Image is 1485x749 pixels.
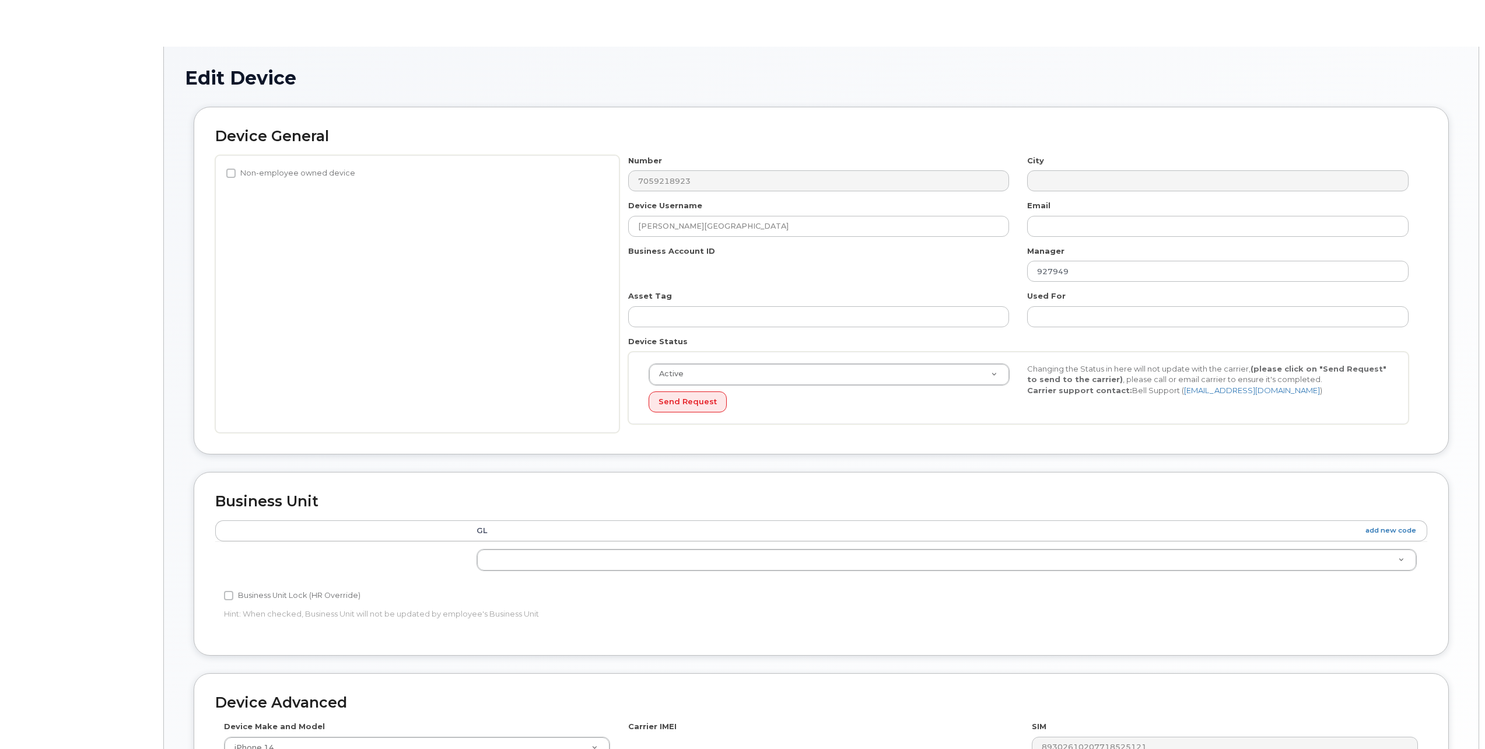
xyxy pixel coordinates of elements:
[628,721,677,732] label: Carrier IMEI
[1027,386,1132,395] strong: Carrier support contact:
[215,128,1427,145] h2: Device General
[1365,526,1416,535] a: add new code
[224,591,233,600] input: Business Unit Lock (HR Override)
[226,169,236,178] input: Non-employee owned device
[1027,246,1064,257] label: Manager
[185,68,1458,88] h1: Edit Device
[628,200,702,211] label: Device Username
[1032,721,1046,732] label: SIM
[1184,386,1320,395] a: [EMAIL_ADDRESS][DOMAIN_NAME]
[215,695,1427,711] h2: Device Advanced
[1027,155,1044,166] label: City
[628,246,715,257] label: Business Account ID
[224,721,325,732] label: Device Make and Model
[224,608,1014,619] p: Hint: When checked, Business Unit will not be updated by employee's Business Unit
[1027,290,1066,302] label: Used For
[649,364,1009,385] a: Active
[1027,200,1050,211] label: Email
[466,520,1427,541] th: GL
[215,494,1427,510] h2: Business Unit
[1027,261,1409,282] input: Select manager
[224,589,360,603] label: Business Unit Lock (HR Override)
[628,290,672,302] label: Asset Tag
[628,155,662,166] label: Number
[652,369,684,379] span: Active
[226,166,355,180] label: Non-employee owned device
[649,391,727,413] button: Send Request
[1018,363,1397,396] div: Changing the Status in here will not update with the carrier, , please call or email carrier to e...
[628,336,688,347] label: Device Status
